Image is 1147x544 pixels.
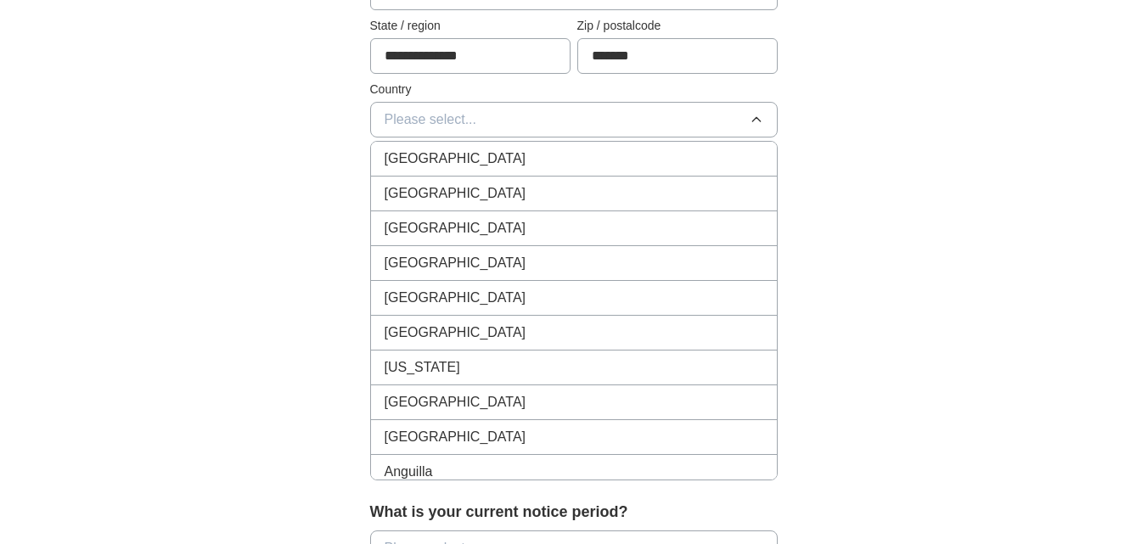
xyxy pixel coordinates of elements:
span: [GEOGRAPHIC_DATA] [385,288,526,308]
span: [GEOGRAPHIC_DATA] [385,392,526,412]
button: Please select... [370,102,778,137]
span: [GEOGRAPHIC_DATA] [385,183,526,204]
span: Please select... [385,109,477,130]
span: [GEOGRAPHIC_DATA] [385,322,526,343]
span: [US_STATE] [385,357,460,378]
span: [GEOGRAPHIC_DATA] [385,253,526,273]
label: Zip / postalcode [577,17,778,35]
label: State / region [370,17,571,35]
span: [GEOGRAPHIC_DATA] [385,149,526,169]
span: [GEOGRAPHIC_DATA] [385,427,526,447]
span: Anguilla [385,462,433,482]
label: Country [370,81,778,98]
label: What is your current notice period? [370,501,778,524]
span: [GEOGRAPHIC_DATA] [385,218,526,238]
